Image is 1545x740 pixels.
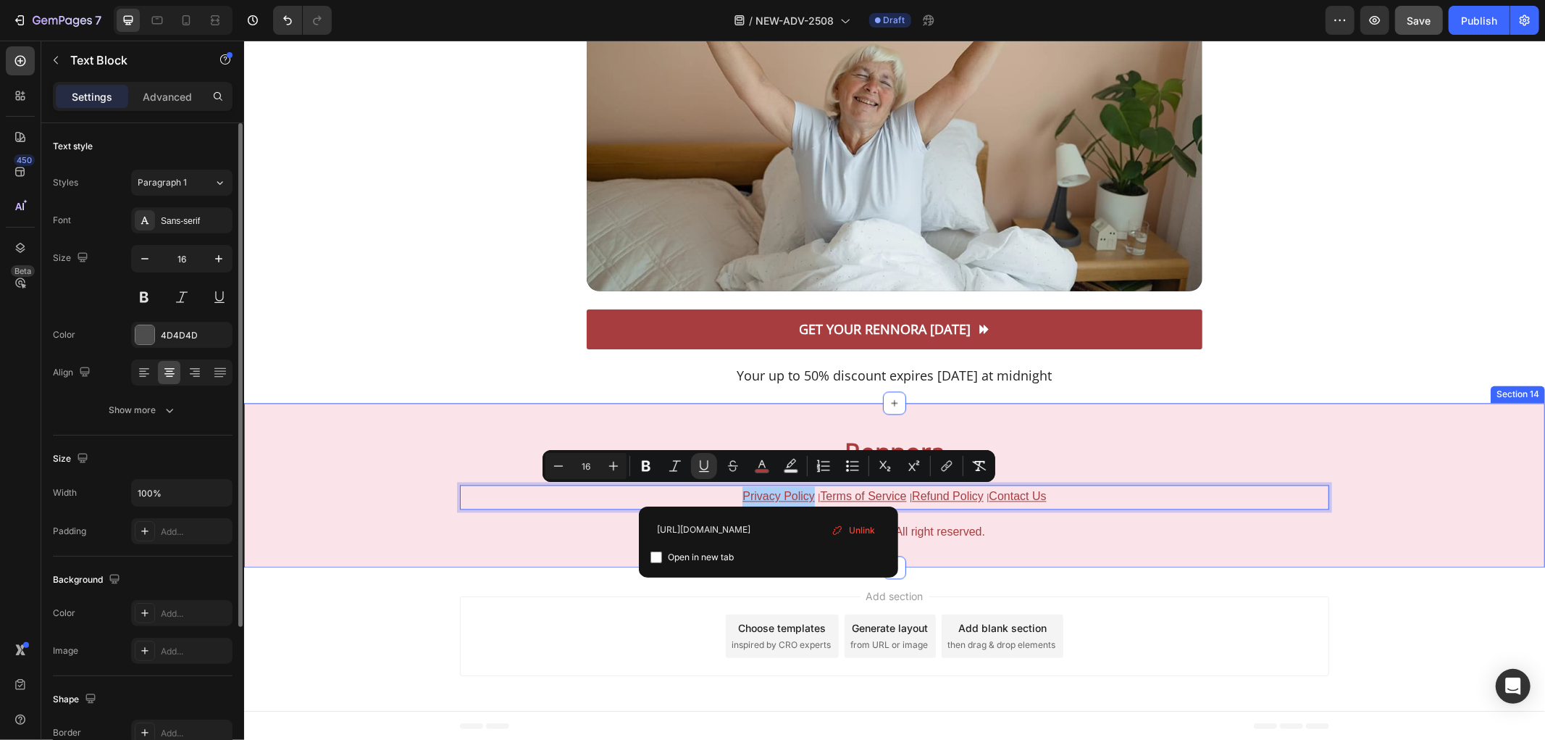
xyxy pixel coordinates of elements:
[216,444,1085,469] div: Rich Text Editor. Editing area: main
[742,452,745,462] span: |
[132,480,232,506] input: Auto
[138,176,187,189] span: Paragraph 1
[498,449,571,462] u: Privacy Policy
[53,690,99,710] div: Shape
[600,394,700,428] strong: Rennora
[70,51,193,69] p: Text Block
[11,265,35,277] div: Beta
[577,449,663,462] a: Terms of Service
[1461,13,1497,28] div: Publish
[487,598,587,611] span: inspired by CRO experts
[53,140,93,153] div: Text style
[1407,14,1431,27] span: Save
[556,280,727,297] strong: Get Your Rennora [DATE]
[606,598,684,611] span: from URL or image
[616,548,685,563] span: Add section
[109,403,177,417] div: Show more
[1449,6,1510,35] button: Publish
[53,249,91,268] div: Size
[668,449,740,462] a: Refund Policy
[161,329,229,342] div: 4D4D4D
[849,523,875,539] span: Unlink
[161,607,229,620] div: Add...
[668,549,734,566] span: Open in new tab
[714,580,803,595] div: Add blank section
[143,89,192,104] p: Advanced
[53,176,78,189] div: Styles
[53,644,78,657] div: Image
[14,154,35,166] div: 450
[1496,669,1531,704] div: Open Intercom Messenger
[560,485,741,497] span: © 2025 Rennora. All right reserved.
[884,14,905,27] span: Draft
[131,170,233,196] button: Paragraph 1
[53,397,233,423] button: Show more
[756,13,834,28] span: NEW-ADV-2508
[750,13,753,28] span: /
[53,570,123,590] div: Background
[161,727,229,740] div: Add...
[53,726,81,739] div: Border
[53,363,93,383] div: Align
[745,449,803,462] u: Contact Us
[53,525,86,538] div: Padding
[650,518,887,541] input: Paste link here
[1395,6,1443,35] button: Save
[666,452,668,462] span: |
[72,89,112,104] p: Settings
[161,645,229,658] div: Add...
[95,12,101,29] p: 7
[53,607,75,620] div: Color
[53,486,77,499] div: Width
[1249,347,1298,360] div: Section 14
[161,215,229,228] div: Sans-serif
[703,598,811,611] span: then drag & drop elements
[608,580,684,595] div: Generate layout
[273,6,332,35] div: Undo/Redo
[244,41,1545,740] iframe: Design area
[493,326,808,344] span: Your up to 50% discount expires [DATE] at midnight
[53,449,91,469] div: Size
[343,269,958,309] button: <p><span style="font-size:18px;"><strong>Get Your Rennora Today&nbsp;</strong></span></p>
[53,328,75,341] div: Color
[574,452,576,462] span: |
[543,450,995,482] div: Editor contextual toolbar
[161,525,229,539] div: Add...
[495,580,582,595] div: Choose templates
[53,214,71,227] div: Font
[6,6,108,35] button: 7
